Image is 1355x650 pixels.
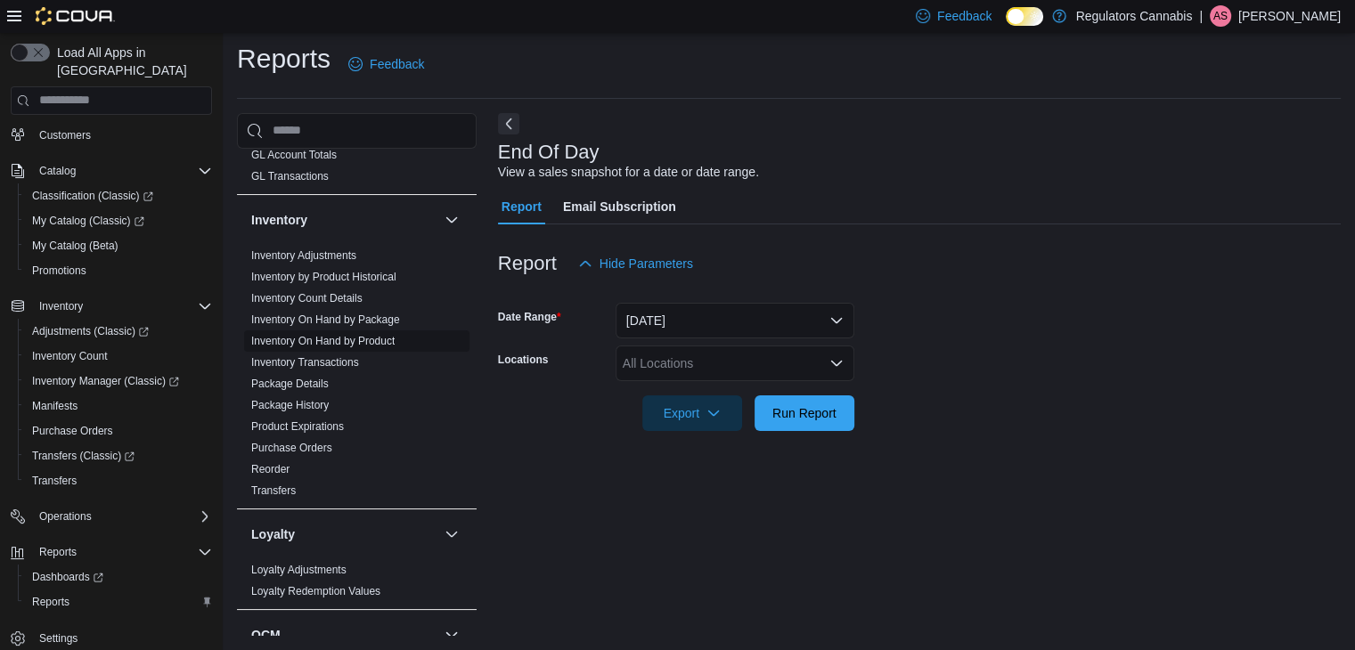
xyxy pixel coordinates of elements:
[251,149,337,161] a: GL Account Totals
[39,509,92,524] span: Operations
[25,345,212,367] span: Inventory Count
[18,319,219,344] a: Adjustments (Classic)
[498,353,549,367] label: Locations
[251,483,296,498] span: Transfers
[755,395,854,431] button: Run Report
[251,525,437,543] button: Loyalty
[18,208,219,233] a: My Catalog (Classic)
[32,296,212,317] span: Inventory
[25,321,212,342] span: Adjustments (Classic)
[237,41,331,77] h1: Reports
[4,504,219,529] button: Operations
[32,296,90,317] button: Inventory
[1238,5,1341,27] p: [PERSON_NAME]
[32,189,153,203] span: Classification (Classic)
[32,214,144,228] span: My Catalog (Classic)
[50,44,212,79] span: Load All Apps in [GEOGRAPHIC_DATA]
[25,566,212,588] span: Dashboards
[39,164,76,178] span: Catalog
[251,463,290,475] a: Reorder
[32,541,212,563] span: Reports
[25,260,94,281] a: Promotions
[653,395,731,431] span: Export
[251,292,363,305] a: Inventory Count Details
[237,144,477,194] div: Finance
[600,255,693,272] span: Hide Parameters
[25,210,151,232] a: My Catalog (Classic)
[251,211,307,229] h3: Inventory
[32,160,212,182] span: Catalog
[251,563,347,577] span: Loyalty Adjustments
[25,591,212,613] span: Reports
[251,420,344,433] a: Product Expirations
[498,310,561,324] label: Date Range
[251,441,332,455] span: Purchase Orders
[32,628,85,649] a: Settings
[502,189,542,224] span: Report
[25,445,142,467] a: Transfers (Classic)
[4,158,219,183] button: Catalog
[25,470,84,492] a: Transfers
[18,183,219,208] a: Classification (Classic)
[32,506,99,527] button: Operations
[18,589,219,614] button: Reports
[251,377,329,391] span: Package Details
[1075,5,1192,27] p: Regulators Cannabis
[251,378,329,390] a: Package Details
[251,148,337,162] span: GL Account Totals
[251,564,347,576] a: Loyalty Adjustments
[498,113,519,134] button: Next
[32,160,83,182] button: Catalog
[251,419,344,434] span: Product Expirations
[32,627,212,649] span: Settings
[616,303,854,338] button: [DATE]
[32,570,103,584] span: Dashboards
[25,185,160,207] a: Classification (Classic)
[772,404,837,422] span: Run Report
[25,420,212,442] span: Purchase Orders
[251,584,380,598] span: Loyalty Redemption Values
[18,369,219,394] a: Inventory Manager (Classic)
[251,525,295,543] h3: Loyalty
[251,270,396,284] span: Inventory by Product Historical
[441,209,462,231] button: Inventory
[829,356,844,370] button: Open list of options
[32,264,86,278] span: Promotions
[251,355,359,370] span: Inventory Transactions
[32,125,98,146] a: Customers
[18,258,219,283] button: Promotions
[1213,5,1228,27] span: AS
[251,291,363,305] span: Inventory Count Details
[25,210,212,232] span: My Catalog (Classic)
[32,541,84,563] button: Reports
[25,370,212,392] span: Inventory Manager (Classic)
[1199,5,1203,27] p: |
[251,169,329,183] span: GL Transactions
[32,239,118,253] span: My Catalog (Beta)
[1006,7,1043,26] input: Dark Mode
[25,345,115,367] a: Inventory Count
[25,321,156,342] a: Adjustments (Classic)
[4,122,219,148] button: Customers
[563,189,676,224] span: Email Subscription
[251,211,437,229] button: Inventory
[25,566,110,588] a: Dashboards
[498,163,759,182] div: View a sales snapshot for a date or date range.
[25,260,212,281] span: Promotions
[251,399,329,411] a: Package History
[251,442,332,454] a: Purchase Orders
[18,443,219,468] a: Transfers (Classic)
[25,591,77,613] a: Reports
[32,399,78,413] span: Manifests
[251,585,380,597] a: Loyalty Redemption Values
[32,474,77,488] span: Transfers
[32,449,135,463] span: Transfers (Classic)
[251,249,356,262] a: Inventory Adjustments
[39,545,77,559] span: Reports
[39,299,83,313] span: Inventory
[32,324,149,338] span: Adjustments (Classic)
[251,335,395,347] a: Inventory On Hand by Product
[25,370,186,392] a: Inventory Manager (Classic)
[25,420,120,442] a: Purchase Orders
[32,595,69,609] span: Reports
